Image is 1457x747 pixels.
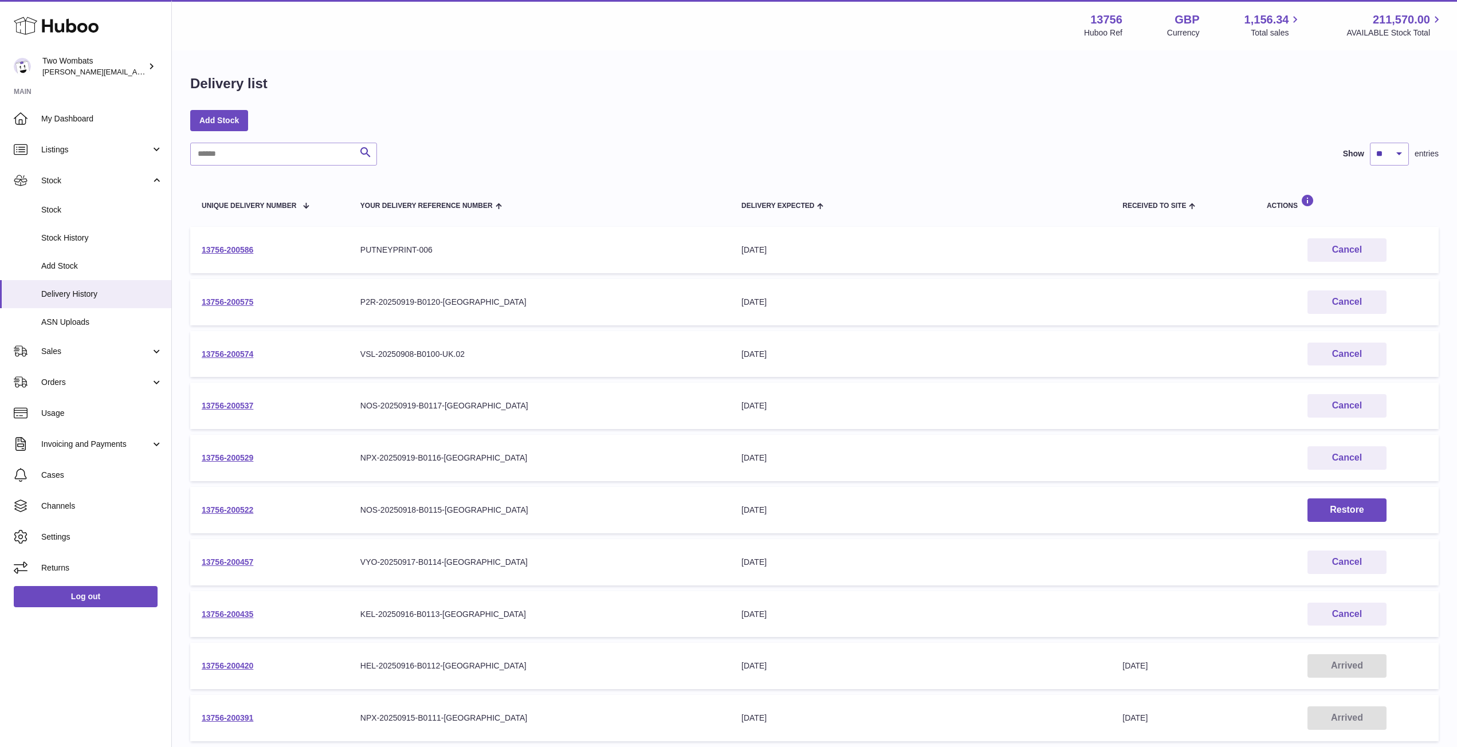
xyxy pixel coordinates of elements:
a: 13756-200586 [202,245,253,254]
span: Orders [41,377,151,388]
div: P2R-20250919-B0120-[GEOGRAPHIC_DATA] [360,297,718,308]
span: ASN Uploads [41,317,163,328]
a: 13756-200574 [202,349,253,359]
span: Delivery History [41,289,163,300]
div: Actions [1267,194,1427,210]
span: Cases [41,470,163,481]
div: [DATE] [741,349,1099,360]
span: [DATE] [1122,713,1148,722]
a: 1,156.34 Total sales [1244,12,1302,38]
div: [DATE] [741,557,1099,568]
span: Listings [41,144,151,155]
span: [PERSON_NAME][EMAIL_ADDRESS][PERSON_NAME][DOMAIN_NAME] [42,67,291,76]
span: My Dashboard [41,113,163,124]
button: Cancel [1307,603,1387,626]
a: 13756-200575 [202,297,253,306]
button: Cancel [1307,343,1387,366]
span: Add Stock [41,261,163,272]
img: philip.carroll@twowombats.com [14,58,31,75]
button: Cancel [1307,551,1387,574]
span: Unique Delivery Number [202,202,296,210]
button: Cancel [1307,446,1387,470]
span: [DATE] [1122,661,1148,670]
h1: Delivery list [190,74,268,93]
a: 13756-200522 [202,505,253,514]
div: [DATE] [741,609,1099,620]
span: Stock History [41,233,163,243]
span: 211,570.00 [1373,12,1430,27]
span: AVAILABLE Stock Total [1346,27,1443,38]
span: Delivery Expected [741,202,814,210]
div: HEL-20250916-B0112-[GEOGRAPHIC_DATA] [360,660,718,671]
div: PUTNEYPRINT-006 [360,245,718,255]
a: Log out [14,586,158,607]
span: Stock [41,175,151,186]
span: 1,156.34 [1244,12,1289,27]
div: [DATE] [741,245,1099,255]
div: Currency [1167,27,1200,38]
div: NPX-20250915-B0111-[GEOGRAPHIC_DATA] [360,713,718,724]
a: 13756-200529 [202,453,253,462]
div: [DATE] [741,713,1099,724]
span: entries [1415,148,1439,159]
span: Invoicing and Payments [41,439,151,450]
a: 13756-200537 [202,401,253,410]
a: Add Stock [190,110,248,131]
span: Usage [41,408,163,419]
button: Cancel [1307,238,1387,262]
span: Returns [41,563,163,573]
a: 13756-200435 [202,610,253,619]
button: Cancel [1307,394,1387,418]
div: [DATE] [741,297,1099,308]
div: VSL-20250908-B0100-UK.02 [360,349,718,360]
span: Channels [41,501,163,512]
div: NOS-20250919-B0117-[GEOGRAPHIC_DATA] [360,400,718,411]
div: [DATE] [741,400,1099,411]
span: Stock [41,205,163,215]
div: NPX-20250919-B0116-[GEOGRAPHIC_DATA] [360,453,718,463]
label: Show [1343,148,1364,159]
span: Sales [41,346,151,357]
button: Cancel [1307,290,1387,314]
div: VYO-20250917-B0114-[GEOGRAPHIC_DATA] [360,557,718,568]
strong: GBP [1175,12,1199,27]
strong: 13756 [1090,12,1122,27]
span: Your Delivery Reference Number [360,202,493,210]
div: Two Wombats [42,56,146,77]
a: 13756-200457 [202,557,253,567]
span: Total sales [1251,27,1302,38]
div: KEL-20250916-B0113-[GEOGRAPHIC_DATA] [360,609,718,620]
a: 13756-200391 [202,713,253,722]
div: [DATE] [741,505,1099,516]
button: Restore [1307,498,1387,522]
div: Huboo Ref [1084,27,1122,38]
div: [DATE] [741,660,1099,671]
a: 211,570.00 AVAILABLE Stock Total [1346,12,1443,38]
span: Received to Site [1122,202,1186,210]
a: 13756-200420 [202,661,253,670]
div: NOS-20250918-B0115-[GEOGRAPHIC_DATA] [360,505,718,516]
span: Settings [41,532,163,542]
div: [DATE] [741,453,1099,463]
